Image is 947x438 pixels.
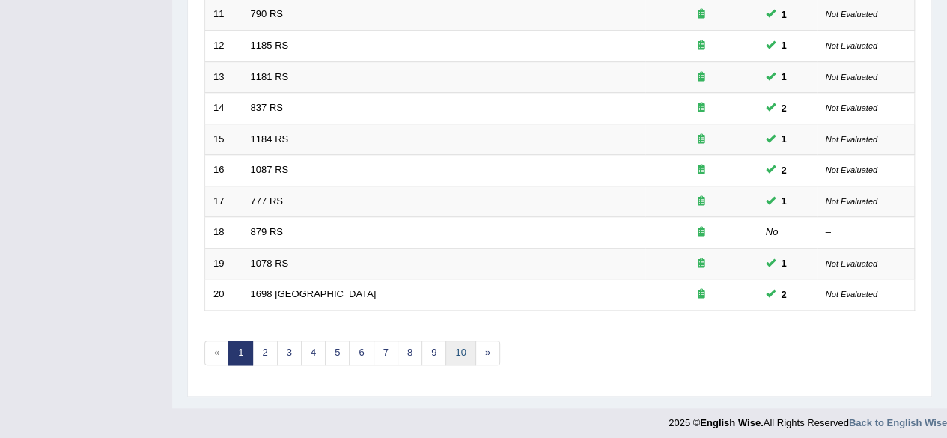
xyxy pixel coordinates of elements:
[205,279,243,311] td: 20
[700,417,763,428] strong: English Wise.
[826,41,877,50] small: Not Evaluated
[205,93,243,124] td: 14
[205,61,243,93] td: 13
[654,225,749,240] div: Exam occurring question
[398,341,422,365] a: 8
[251,133,289,145] a: 1184 RS
[826,135,877,144] small: Not Evaluated
[251,71,289,82] a: 1181 RS
[205,155,243,186] td: 16
[251,8,283,19] a: 790 RS
[205,30,243,61] td: 12
[205,124,243,155] td: 15
[251,195,283,207] a: 777 RS
[826,103,877,112] small: Not Evaluated
[776,7,793,22] span: You can still take this question
[251,258,289,269] a: 1078 RS
[776,193,793,209] span: You can still take this question
[826,197,877,206] small: Not Evaluated
[776,37,793,53] span: You can still take this question
[654,288,749,302] div: Exam occurring question
[776,255,793,271] span: You can still take this question
[669,408,947,430] div: 2025 © All Rights Reserved
[654,70,749,85] div: Exam occurring question
[349,341,374,365] a: 6
[421,341,446,365] a: 9
[766,226,779,237] em: No
[776,69,793,85] span: You can still take this question
[776,162,793,178] span: You can still take this question
[654,163,749,177] div: Exam occurring question
[252,341,277,365] a: 2
[654,257,749,271] div: Exam occurring question
[205,248,243,279] td: 19
[826,73,877,82] small: Not Evaluated
[826,225,907,240] div: –
[301,341,326,365] a: 4
[475,341,500,365] a: »
[251,226,283,237] a: 879 RS
[849,417,947,428] a: Back to English Wise
[826,10,877,19] small: Not Evaluated
[374,341,398,365] a: 7
[826,290,877,299] small: Not Evaluated
[654,195,749,209] div: Exam occurring question
[325,341,350,365] a: 5
[228,341,253,365] a: 1
[654,133,749,147] div: Exam occurring question
[251,288,377,299] a: 1698 [GEOGRAPHIC_DATA]
[251,102,283,113] a: 837 RS
[826,165,877,174] small: Not Evaluated
[445,341,475,365] a: 10
[654,7,749,22] div: Exam occurring question
[204,341,229,365] span: «
[205,186,243,217] td: 17
[654,101,749,115] div: Exam occurring question
[776,287,793,302] span: You can still take this question
[776,131,793,147] span: You can still take this question
[205,217,243,249] td: 18
[654,39,749,53] div: Exam occurring question
[251,164,289,175] a: 1087 RS
[277,341,302,365] a: 3
[251,40,289,51] a: 1185 RS
[826,259,877,268] small: Not Evaluated
[776,100,793,116] span: You can still take this question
